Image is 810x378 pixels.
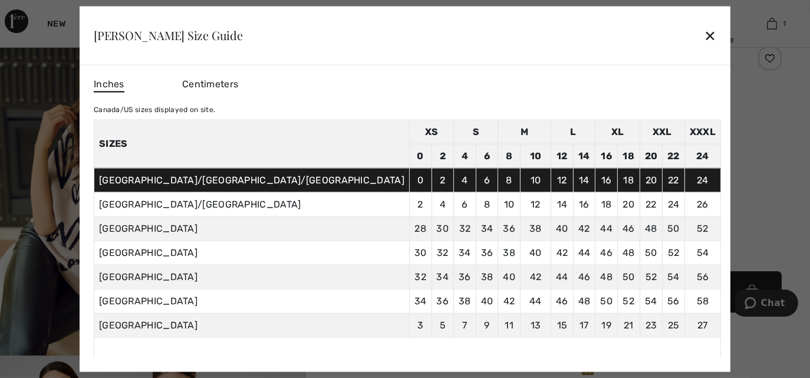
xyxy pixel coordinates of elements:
[551,192,574,216] td: 14
[409,216,432,241] td: 28
[617,216,640,241] td: 46
[595,144,618,168] td: 16
[476,168,498,192] td: 6
[454,289,476,313] td: 38
[704,23,716,48] div: ✕
[94,77,124,92] span: Inches
[684,120,720,144] td: XXXL
[454,168,476,192] td: 4
[476,313,498,337] td: 9
[454,265,476,289] td: 36
[684,265,720,289] td: 56
[498,192,521,216] td: 10
[476,265,498,289] td: 38
[595,216,618,241] td: 44
[476,192,498,216] td: 8
[551,241,574,265] td: 42
[573,144,595,168] td: 14
[573,168,595,192] td: 14
[94,120,409,168] th: Sizes
[663,168,685,192] td: 22
[640,216,663,241] td: 48
[640,289,663,313] td: 54
[573,289,595,313] td: 48
[595,168,618,192] td: 16
[520,192,551,216] td: 12
[617,241,640,265] td: 48
[454,241,476,265] td: 34
[94,168,409,192] td: [GEOGRAPHIC_DATA]/[GEOGRAPHIC_DATA]/[GEOGRAPHIC_DATA]
[551,289,574,313] td: 46
[409,289,432,313] td: 34
[684,313,720,337] td: 27
[432,289,454,313] td: 36
[573,192,595,216] td: 16
[26,8,50,19] span: Chat
[432,144,454,168] td: 2
[663,192,685,216] td: 24
[454,120,498,144] td: S
[94,216,409,241] td: [GEOGRAPHIC_DATA]
[573,241,595,265] td: 44
[476,289,498,313] td: 40
[617,168,640,192] td: 18
[182,78,238,89] span: Centimeters
[595,265,618,289] td: 48
[595,289,618,313] td: 50
[595,120,640,144] td: XL
[595,313,618,337] td: 19
[432,216,454,241] td: 30
[454,192,476,216] td: 6
[432,168,454,192] td: 2
[432,192,454,216] td: 4
[663,313,685,337] td: 25
[663,144,685,168] td: 22
[617,313,640,337] td: 21
[409,265,432,289] td: 32
[663,265,685,289] td: 54
[595,241,618,265] td: 46
[640,120,684,144] td: XXL
[409,192,432,216] td: 2
[476,216,498,241] td: 34
[409,144,432,168] td: 0
[454,144,476,168] td: 4
[663,216,685,241] td: 50
[94,29,243,41] div: [PERSON_NAME] Size Guide
[595,192,618,216] td: 18
[498,265,521,289] td: 40
[520,168,551,192] td: 10
[94,192,409,216] td: [GEOGRAPHIC_DATA]/[GEOGRAPHIC_DATA]
[684,289,720,313] td: 58
[640,265,663,289] td: 52
[684,241,720,265] td: 54
[617,144,640,168] td: 18
[663,241,685,265] td: 52
[551,144,574,168] td: 12
[520,313,551,337] td: 13
[432,241,454,265] td: 32
[432,265,454,289] td: 34
[551,313,574,337] td: 15
[454,216,476,241] td: 32
[573,265,595,289] td: 46
[640,241,663,265] td: 50
[409,313,432,337] td: 3
[498,313,521,337] td: 11
[551,265,574,289] td: 44
[498,120,551,144] td: M
[617,289,640,313] td: 52
[520,241,551,265] td: 40
[94,104,721,114] div: Canada/US sizes displayed on site.
[432,313,454,337] td: 5
[617,265,640,289] td: 50
[94,313,409,337] td: [GEOGRAPHIC_DATA]
[684,168,720,192] td: 24
[498,216,521,241] td: 36
[409,241,432,265] td: 30
[94,241,409,265] td: [GEOGRAPHIC_DATA]
[454,313,476,337] td: 7
[409,120,453,144] td: XS
[640,192,663,216] td: 22
[94,289,409,313] td: [GEOGRAPHIC_DATA]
